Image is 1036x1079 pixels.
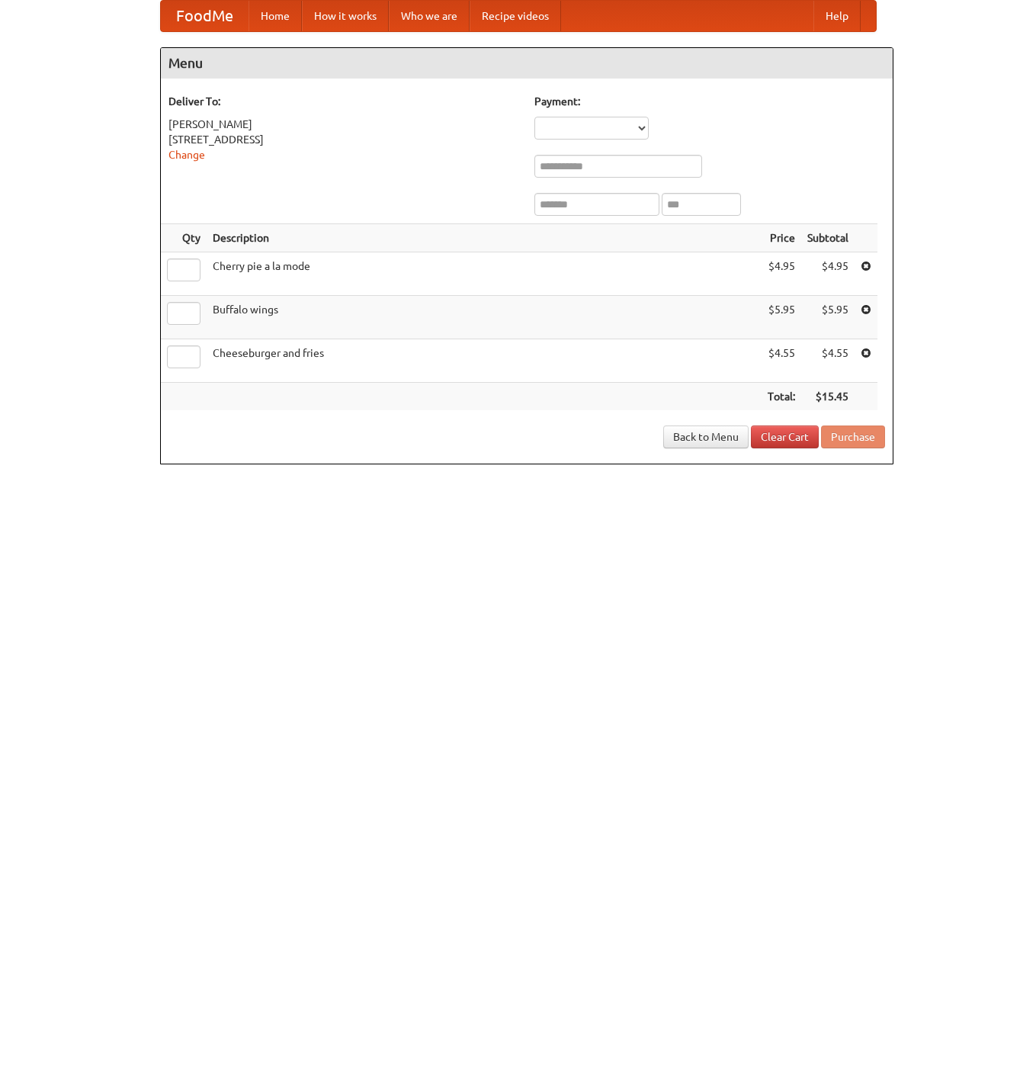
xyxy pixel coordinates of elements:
h5: Payment: [534,94,885,109]
th: $15.45 [801,383,855,411]
td: $4.55 [801,339,855,383]
div: [PERSON_NAME] [168,117,519,132]
td: $5.95 [801,296,855,339]
div: [STREET_ADDRESS] [168,132,519,147]
th: Qty [161,224,207,252]
a: Back to Menu [663,425,749,448]
a: Change [168,149,205,161]
td: $4.55 [762,339,801,383]
a: Help [813,1,861,31]
a: How it works [302,1,389,31]
a: Home [249,1,302,31]
h4: Menu [161,48,893,79]
th: Total: [762,383,801,411]
h5: Deliver To: [168,94,519,109]
a: Clear Cart [751,425,819,448]
td: $5.95 [762,296,801,339]
button: Purchase [821,425,885,448]
th: Description [207,224,762,252]
td: Cheeseburger and fries [207,339,762,383]
td: $4.95 [762,252,801,296]
a: Who we are [389,1,470,31]
td: Buffalo wings [207,296,762,339]
th: Price [762,224,801,252]
a: Recipe videos [470,1,561,31]
th: Subtotal [801,224,855,252]
td: $4.95 [801,252,855,296]
a: FoodMe [161,1,249,31]
td: Cherry pie a la mode [207,252,762,296]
